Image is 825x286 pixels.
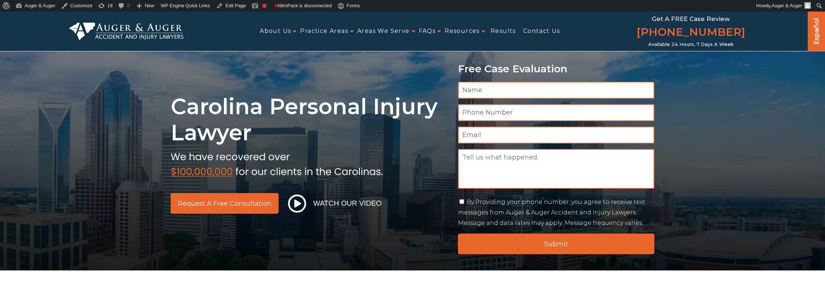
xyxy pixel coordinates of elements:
input: Submit [458,234,655,254]
img: Auger & Auger Accident and Injury Lawyers Logo [69,22,184,40]
h1: Carolina Personal Injury Lawyer [171,94,449,146]
a: FAQs [419,23,436,39]
span: Request a Free Consultation [178,200,271,207]
a: [PHONE_NUMBER] [637,24,745,42]
button: Watch Our Video [286,194,384,213]
p: Free Case Evaluation [458,63,655,74]
img: sub text [171,149,383,177]
span: Auger & Auger [771,3,802,8]
label: By Providing your phone number, you agree to receive text messages from Auger & Auger Accident an... [458,199,645,226]
span: About Us [260,23,291,39]
a: Request a Free Consultation [171,193,279,214]
a: Areas We Serve [357,23,410,39]
div: Focus keyphrase not set [262,4,267,8]
a: Results [491,23,516,39]
span: Available 24 Hours, 7 Days a Week [648,42,734,47]
input: Name [458,82,655,99]
input: Email [458,127,655,144]
input: Phone Number [458,104,655,121]
span: Get a FREE Case Review [652,15,730,22]
span: Resources [445,23,480,39]
a: Español [811,11,822,49]
a: Practice Areas [300,23,348,39]
a: Contact Us [523,23,560,39]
